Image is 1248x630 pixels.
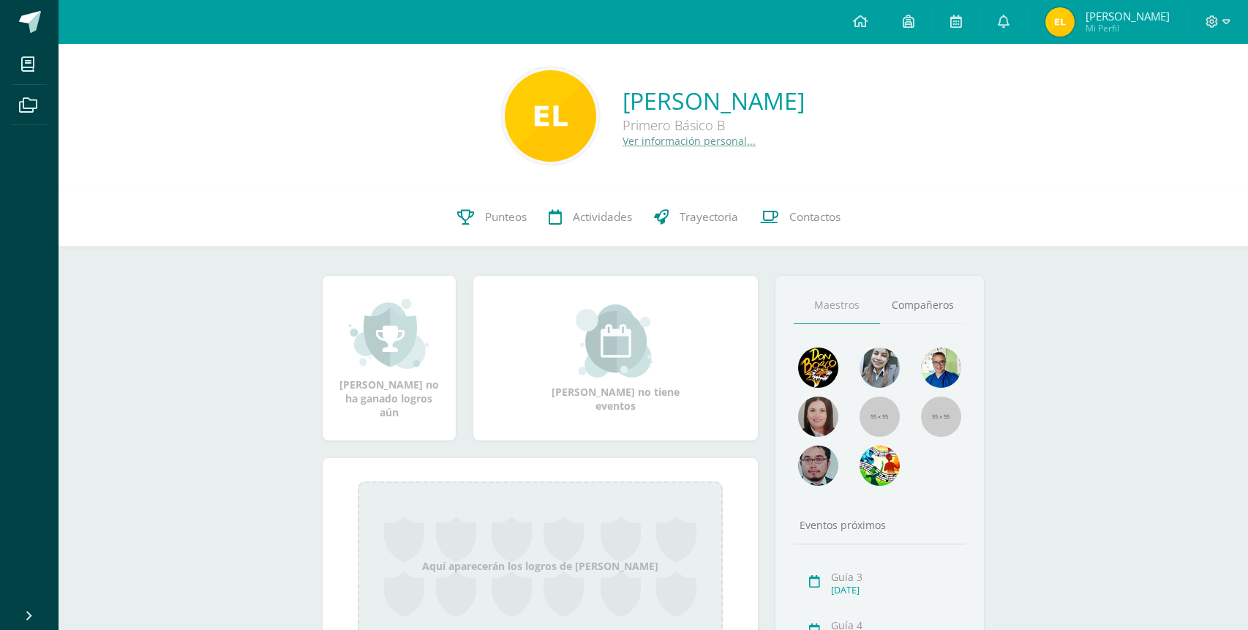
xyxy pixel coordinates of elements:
[337,297,441,419] div: [PERSON_NAME] no ha ganado logros aún
[921,348,961,388] img: 10741f48bcca31577cbcd80b61dad2f3.png
[860,397,900,437] img: 55x55
[623,134,756,148] a: Ver información personal...
[794,287,880,324] a: Maestros
[921,397,961,437] img: 55x55
[576,304,655,378] img: event_small.png
[798,348,838,388] img: 29fc2a48271e3f3676cb2cb292ff2552.png
[349,297,429,370] img: achievement_small.png
[505,70,596,162] img: 3450861748a76b47afb078df33797bb5.png
[794,518,966,532] div: Eventos próximos
[1086,22,1170,34] span: Mi Perfil
[831,584,962,596] div: [DATE]
[643,188,749,247] a: Trayectoria
[1045,7,1075,37] img: 5e2cd4cd3dda3d6388df45b6c29225db.png
[798,446,838,486] img: d0e54f245e8330cebada5b5b95708334.png
[680,209,738,225] span: Trayectoria
[538,188,643,247] a: Actividades
[860,348,900,388] img: 45bd7986b8947ad7e5894cbc9b781108.png
[880,287,966,324] a: Compañeros
[446,188,538,247] a: Punteos
[798,397,838,437] img: 67c3d6f6ad1c930a517675cdc903f95f.png
[789,209,841,225] span: Contactos
[860,446,900,486] img: a43eca2235894a1cc1b3d6ce2f11d98a.png
[749,188,852,247] a: Contactos
[1086,9,1170,23] span: [PERSON_NAME]
[485,209,527,225] span: Punteos
[623,85,805,116] a: [PERSON_NAME]
[623,116,805,134] div: Primero Básico B
[831,570,962,584] div: Guía 3
[542,304,688,413] div: [PERSON_NAME] no tiene eventos
[573,209,632,225] span: Actividades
